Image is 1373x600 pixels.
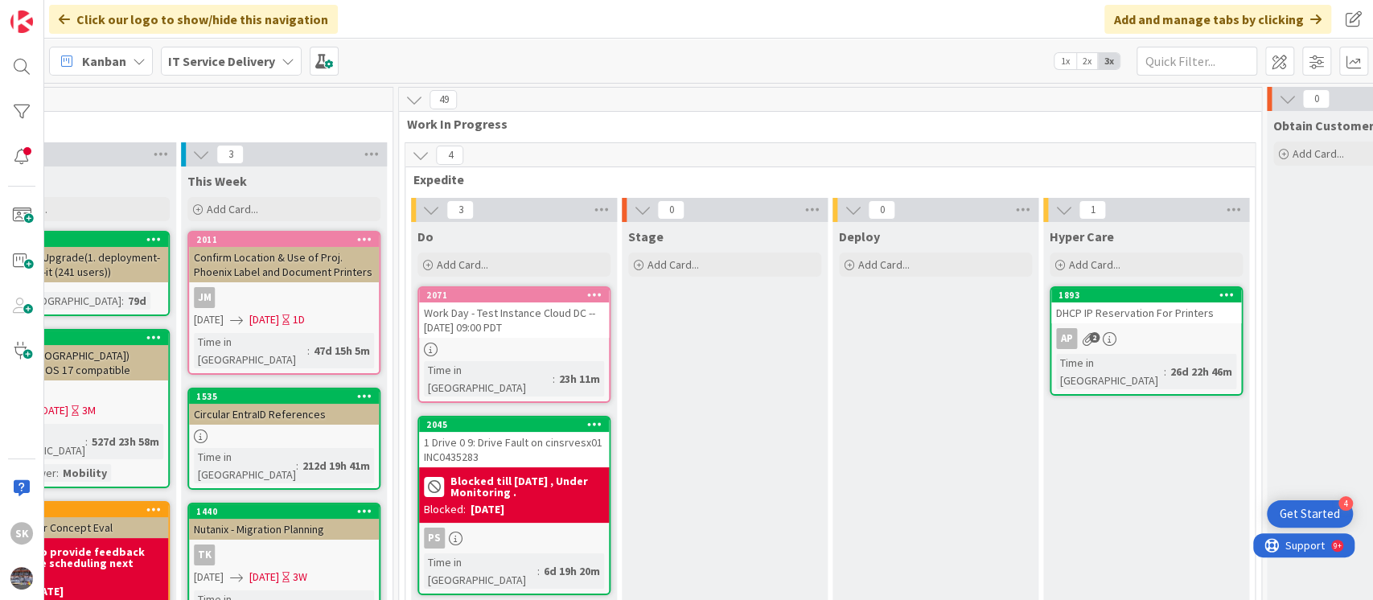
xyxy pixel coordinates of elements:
div: Work Day - Test Instance Cloud DC -- [DATE] 09:00 PDT [419,302,609,338]
a: 1535Circular EntraID ReferencesTime in [GEOGRAPHIC_DATA]:212d 19h 41m [187,388,380,490]
span: 2x [1076,53,1098,69]
span: 2 [1089,332,1100,343]
div: 1535Circular EntraID References [189,389,379,425]
div: 26d 22h 46m [1166,363,1236,380]
div: AP [1051,328,1241,349]
div: 1893 [1059,290,1241,301]
div: 6d 19h 20m [540,562,604,580]
div: TK [189,545,379,565]
span: Do [417,228,434,245]
span: Hyper Care [1050,228,1114,245]
div: TK [194,545,215,565]
a: 1893DHCP IP Reservation For PrintersAPTime in [GEOGRAPHIC_DATA]:26d 22h 46m [1050,286,1243,396]
span: Add Card... [207,202,258,216]
div: 527d 23h 58m [88,433,163,450]
span: Expedite [413,171,1235,187]
div: Add and manage tabs by clicking [1104,5,1331,34]
span: 0 [1302,89,1330,109]
span: Kanban [82,51,126,71]
b: MRC to provide feedback before scheduling next steps [10,546,163,580]
span: [DATE] [194,569,224,586]
span: 3x [1098,53,1120,69]
b: Blocked till [DATE] , Under Monitoring . [450,475,604,498]
div: 2071 [419,288,609,302]
a: 20451 Drive 0 9: Drive Fault on cinsrvesx01 INC0435283Blocked till [DATE] , Under Monitoring .Blo... [417,416,610,595]
div: 1440 [196,506,379,517]
div: 1440Nutanix - Migration Planning [189,504,379,540]
span: : [537,562,540,580]
span: : [85,433,88,450]
div: 3W [293,569,307,586]
span: 1 [1079,200,1106,220]
div: Blocked: [424,501,466,518]
input: Quick Filter... [1137,47,1257,76]
span: Add Card... [647,257,699,272]
div: 2071 [426,290,609,301]
span: [DATE] [194,311,224,328]
span: Deploy [839,228,880,245]
span: 4 [436,146,463,165]
div: 1893 [1051,288,1241,302]
span: 0 [868,200,895,220]
span: Add Card... [1069,257,1120,272]
div: Time in [GEOGRAPHIC_DATA] [424,553,537,589]
span: : [56,464,59,482]
span: Add Card... [858,257,910,272]
img: Visit kanbanzone.com [10,10,33,33]
div: SK [10,522,33,545]
span: [DATE] [39,402,68,419]
div: AP [1056,328,1077,349]
span: This Week [187,173,247,189]
div: 20451 Drive 0 9: Drive Fault on cinsrvesx01 INC0435283 [419,417,609,467]
a: 2011Confirm Location & Use of Proj. Phoenix Label and Document PrintersJM[DATE][DATE]1DTime in [G... [187,231,380,375]
div: Get Started [1280,506,1340,522]
span: 0 [657,200,684,220]
span: 3 [446,200,474,220]
div: 2011 [189,232,379,247]
div: 1535 [189,389,379,404]
img: avatar [10,567,33,590]
div: 2045 [419,417,609,432]
div: Time in [GEOGRAPHIC_DATA] [194,333,307,368]
b: IT Service Delivery [168,53,275,69]
div: 3M [82,402,96,419]
div: [DATE] [471,501,504,518]
div: JM [194,287,215,308]
span: 3 [216,145,244,164]
div: 4 [1338,496,1353,511]
div: 2011Confirm Location & Use of Proj. Phoenix Label and Document Printers [189,232,379,282]
span: Support [32,2,72,22]
div: Circular EntraID References [189,404,379,425]
div: 212d 19h 41m [298,457,374,475]
div: 2045 [426,419,609,430]
span: Add Card... [1293,146,1344,161]
a: 2071Work Day - Test Instance Cloud DC -- [DATE] 09:00 PDTTime in [GEOGRAPHIC_DATA]:23h 11m [417,286,610,403]
span: : [121,292,124,310]
div: 1893DHCP IP Reservation For Printers [1051,288,1241,323]
div: 1535 [196,391,379,402]
span: : [307,342,310,360]
div: Time in [GEOGRAPHIC_DATA] [424,361,553,397]
div: 47d 15h 5m [310,342,374,360]
div: 23h 11m [555,370,604,388]
div: 2071Work Day - Test Instance Cloud DC -- [DATE] 09:00 PDT [419,288,609,338]
span: 1x [1054,53,1076,69]
div: Time in [GEOGRAPHIC_DATA] [194,448,296,483]
div: 79d [124,292,150,310]
span: : [553,370,555,388]
div: [DATE] [30,583,64,600]
div: Nutanix - Migration Planning [189,519,379,540]
div: Click our logo to show/hide this navigation [49,5,338,34]
div: 1 Drive 0 9: Drive Fault on cinsrvesx01 INC0435283 [419,432,609,467]
div: 1D [293,311,305,328]
span: 49 [430,90,457,109]
div: Mobility [59,464,111,482]
span: : [1164,363,1166,380]
span: Work In Progress [407,116,1241,132]
span: : [296,457,298,475]
div: PS [424,528,445,549]
div: 1440 [189,504,379,519]
div: 2011 [196,234,379,245]
div: PS [419,528,609,549]
span: Stage [628,228,664,245]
